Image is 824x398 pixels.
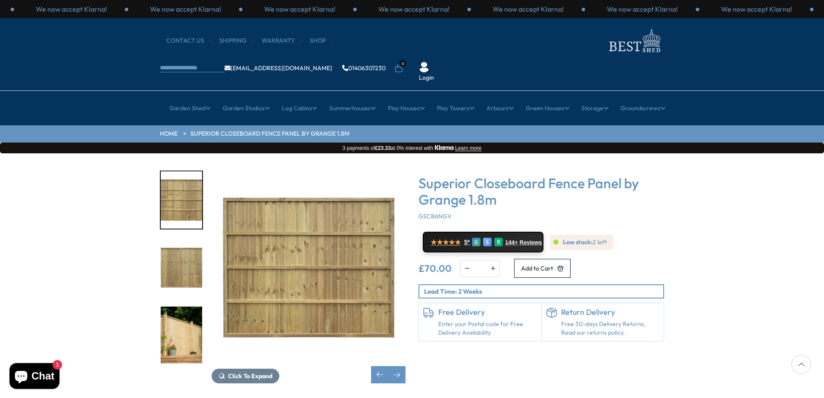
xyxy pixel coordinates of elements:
p: We now accept Klarna! [607,4,678,14]
button: Add to Cart [514,259,571,278]
span: Add to Cart [521,265,553,271]
a: Login [419,74,434,82]
a: Superior Closeboard Fence Panel by Grange 1.8m [190,130,350,138]
a: Green Houses [526,97,569,119]
span: Reviews [520,239,542,246]
span: 144+ [505,239,518,246]
a: ★★★★★ 5* G E R 144+ Reviews [423,232,543,252]
a: Arbours [487,97,514,119]
img: GSCB5NGCutout1_9afebdc8-b233-425b-93e6-985b6f6f2bed_200x200.jpg [161,239,202,296]
h3: Superior Closeboard Fence Panel by Grange 1.8m [418,175,664,208]
a: Storage [581,97,609,119]
p: Free 30-days Delivery Returns, Read our returns policy. [561,320,660,337]
span: GSCB6NGV [418,212,452,220]
inbox-online-store-chat: Shopify online store chat [7,363,62,391]
div: 3 / 3 [699,4,814,14]
div: E [483,238,492,246]
div: 3 / 3 [14,4,128,14]
a: Groundscrews [621,97,665,119]
a: HOME [160,130,178,138]
b: Low stock: [563,238,593,247]
div: 2 / 3 [243,4,357,14]
img: Superior Closeboard Fence Panel by Grange 1.8m - Best Shed [212,171,406,364]
a: Shipping [219,37,255,45]
a: Shop [310,37,334,45]
a: Summerhouses [329,97,376,119]
img: GSCB5NGCutout2_1_9741b96a-9eb9-43c4-b81c-1e6e02b4c96a_200x200.jpg [161,171,202,229]
div: 1 / 3 [471,4,585,14]
div: R [494,238,503,246]
h6: Return Delivery [561,308,660,317]
div: 4 / 8 [160,238,203,297]
a: Play Houses [388,97,425,119]
p: We now accept Klarna! [150,4,221,14]
p: We now accept Klarna! [378,4,449,14]
span: 0 [399,60,406,67]
p: Lead Time: 2 Weeks [424,287,663,296]
span: ★★★★★ [431,238,461,246]
p: We now accept Klarna! [264,4,335,14]
a: Play Towers [437,97,474,119]
a: Enter your Postal code for Free Delivery Availability [438,320,537,337]
p: We now accept Klarna! [36,4,107,14]
a: Log Cabins [282,97,317,119]
img: User Icon [419,62,429,72]
button: Click To Expand [212,369,279,383]
p: We now accept Klarna! [493,4,564,14]
img: logo [604,27,664,55]
p: We now accept Klarna! [721,4,792,14]
a: 01406307230 [342,65,386,71]
a: 0 [394,64,403,73]
a: CONTACT US [166,37,213,45]
span: Click To Expand [228,372,272,380]
img: GSCB5NG_Lifestyle_2_200x200.jpg [161,306,202,364]
a: [EMAIL_ADDRESS][DOMAIN_NAME] [225,65,332,71]
div: 3 / 3 [357,4,471,14]
ins: £70.00 [418,264,452,273]
div: Next slide [388,366,406,383]
div: 5 / 8 [160,305,203,364]
div: Previous slide [371,366,388,383]
div: G [472,238,481,246]
div: 1 / 3 [128,4,243,14]
a: Garden Studios [223,97,270,119]
a: Warranty [262,37,303,45]
h6: Free Delivery [438,308,537,317]
div: 3 / 8 [160,171,203,230]
a: Garden Shed [169,97,211,119]
div: 2 / 3 [585,4,699,14]
div: 3 / 8 [212,171,406,383]
div: 2 left [550,235,613,250]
